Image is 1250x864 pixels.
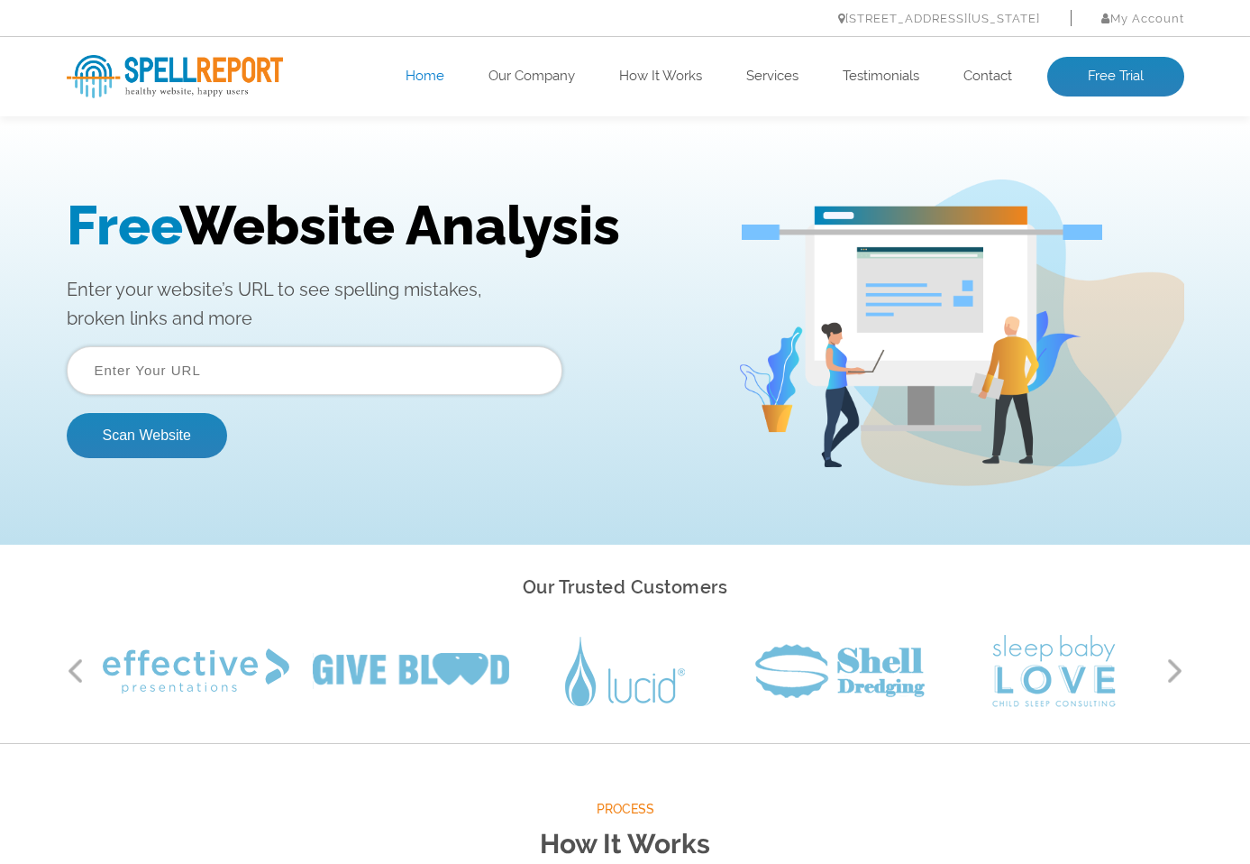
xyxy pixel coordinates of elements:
[67,154,710,212] p: Enter your website’s URL to see spelling mistakes, broken links and more
[565,637,685,706] img: Lucid
[67,225,562,274] input: Enter Your URL
[737,59,1184,365] img: Free Webiste Analysis
[67,572,1184,603] h2: Our Trusted Customers
[67,798,1184,821] span: Process
[1166,657,1184,685] button: Next
[67,657,85,685] button: Previous
[67,73,179,136] span: Free
[67,292,227,337] button: Scan Website
[742,104,1102,120] img: Free Webiste Analysis
[755,644,925,698] img: Shell Dredging
[67,73,710,136] h1: Website Analysis
[313,653,509,689] img: Give Blood
[103,648,289,694] img: Effective
[992,635,1116,707] img: Sleep Baby Love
